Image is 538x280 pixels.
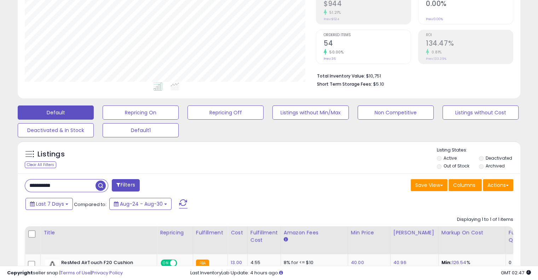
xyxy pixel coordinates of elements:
small: Prev: 36 [324,57,336,61]
small: Amazon Fees. [284,236,288,243]
div: Title [44,229,154,236]
div: Fulfillable Quantity [509,229,533,244]
span: Columns [453,182,475,189]
button: Deactivated & In Stock [18,123,94,137]
b: Min: [441,259,452,266]
b: Total Inventory Value: [317,73,365,79]
strong: Copyright [7,269,33,276]
button: Actions [483,179,513,191]
span: 2025-09-7 02:47 GMT [501,269,531,276]
label: Deactivated [485,155,512,161]
span: ROI [426,33,513,37]
button: Aug-24 - Aug-30 [109,198,172,210]
button: Listings without Min/Max [272,105,348,120]
button: Repricing On [103,105,179,120]
div: Cost [231,229,244,236]
div: [PERSON_NAME] [393,229,435,236]
span: $5.10 [373,81,384,87]
small: Prev: 0.00% [426,17,443,21]
a: 40.96 [393,259,406,266]
h2: 54 [324,39,411,49]
button: Non Competitive [358,105,434,120]
div: Displaying 1 to 1 of 1 items [457,216,513,223]
div: Amazon Fees [284,229,345,236]
small: Prev: $624 [324,17,339,21]
a: 40.00 [351,259,364,266]
button: Listings without Cost [442,105,519,120]
a: Privacy Policy [92,269,123,276]
label: Out of Stock [444,163,469,169]
small: 51.21% [327,10,341,15]
button: Default [18,105,94,120]
h5: Listings [37,149,65,159]
button: Filters [112,179,139,192]
span: Last 7 Days [36,200,64,207]
a: 13.00 [231,259,242,266]
div: Markup on Cost [441,229,503,236]
div: Clear All Filters [25,161,56,168]
button: Repricing Off [187,105,264,120]
div: Repricing [160,229,190,236]
div: Last InventoryLab Update: 4 hours ago. [190,270,531,276]
label: Archived [485,163,504,169]
th: The percentage added to the cost of goods (COGS) that forms the calculator for Min & Max prices. [438,226,505,254]
div: Fulfillment Cost [250,229,278,244]
button: Save View [411,179,447,191]
small: 0.81% [429,50,442,55]
li: $10,751 [317,71,508,80]
p: Listing States: [437,147,520,154]
button: Default1 [103,123,179,137]
button: Columns [449,179,482,191]
small: Prev: 133.39% [426,57,446,61]
a: Terms of Use [60,269,91,276]
label: Active [444,155,457,161]
small: 50.00% [327,50,343,55]
span: Compared to: [74,201,106,208]
div: seller snap | | [7,270,123,276]
div: Fulfillment [196,229,225,236]
span: Aug-24 - Aug-30 [120,200,163,207]
b: Short Term Storage Fees: [317,81,372,87]
span: Ordered Items [324,33,411,37]
button: Last 7 Days [25,198,73,210]
div: Min Price [351,229,387,236]
h2: 134.47% [426,39,513,49]
a: 126.54 [452,259,466,266]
